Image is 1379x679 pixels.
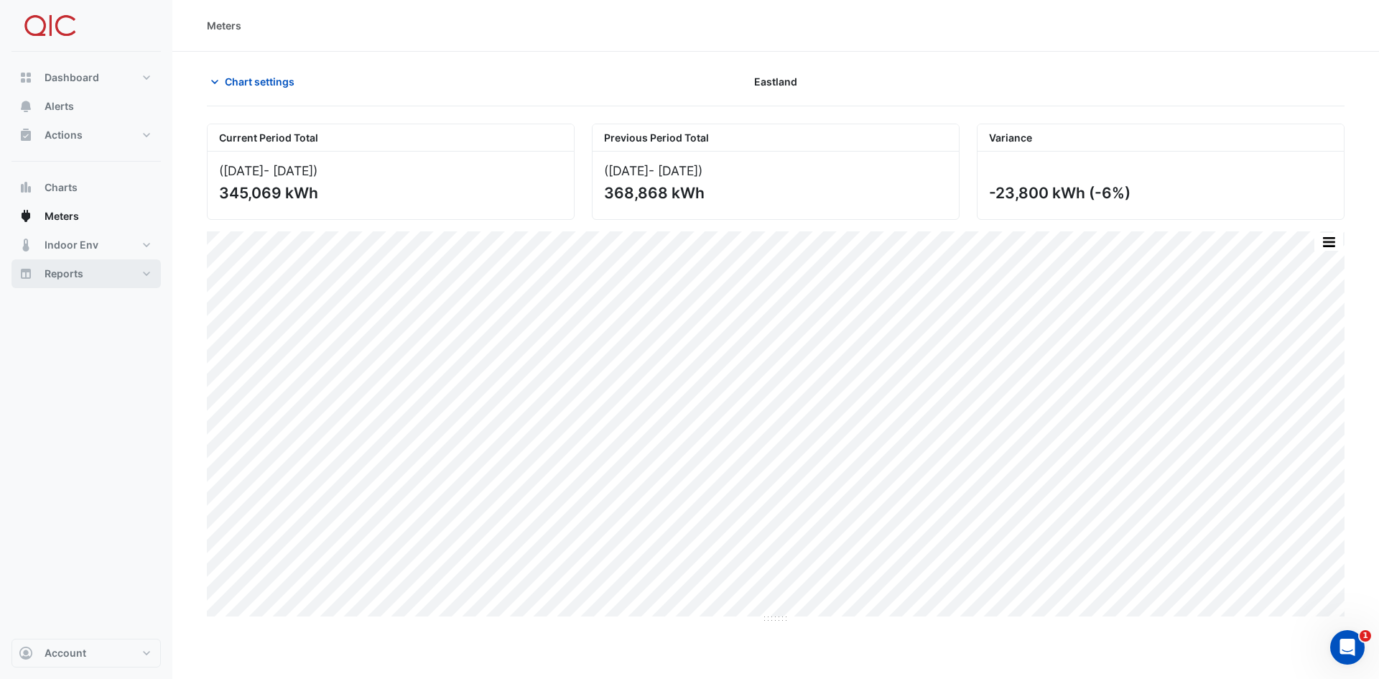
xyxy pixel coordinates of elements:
span: Account [45,646,86,660]
iframe: Intercom live chat [1330,630,1365,665]
app-icon: Actions [19,128,33,142]
button: Meters [11,202,161,231]
img: Company Logo [17,11,82,40]
div: 368,868 kWh [604,184,944,202]
div: -23,800 kWh (-6%) [989,184,1329,202]
app-icon: Meters [19,209,33,223]
span: - [DATE] [264,163,313,178]
div: ([DATE] ) [604,163,947,178]
button: Indoor Env [11,231,161,259]
span: Eastland [754,74,797,89]
button: Account [11,639,161,668]
div: Variance [978,124,1344,152]
span: Dashboard [45,70,99,85]
span: Charts [45,180,78,195]
app-icon: Charts [19,180,33,195]
span: Reports [45,267,83,281]
div: Previous Period Total [593,124,959,152]
span: Meters [45,209,79,223]
span: 1 [1360,630,1371,642]
span: - [DATE] [649,163,698,178]
div: 345,069 kWh [219,184,560,202]
app-icon: Reports [19,267,33,281]
button: Actions [11,121,161,149]
button: More Options [1314,233,1343,251]
span: Actions [45,128,83,142]
span: Alerts [45,99,74,114]
app-icon: Dashboard [19,70,33,85]
div: Current Period Total [208,124,574,152]
div: ([DATE] ) [219,163,562,178]
button: Dashboard [11,63,161,92]
span: Indoor Env [45,238,98,252]
span: Chart settings [225,74,294,89]
div: Meters [207,18,241,33]
app-icon: Alerts [19,99,33,114]
button: Charts [11,173,161,202]
button: Reports [11,259,161,288]
app-icon: Indoor Env [19,238,33,252]
button: Chart settings [207,69,304,94]
button: Alerts [11,92,161,121]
